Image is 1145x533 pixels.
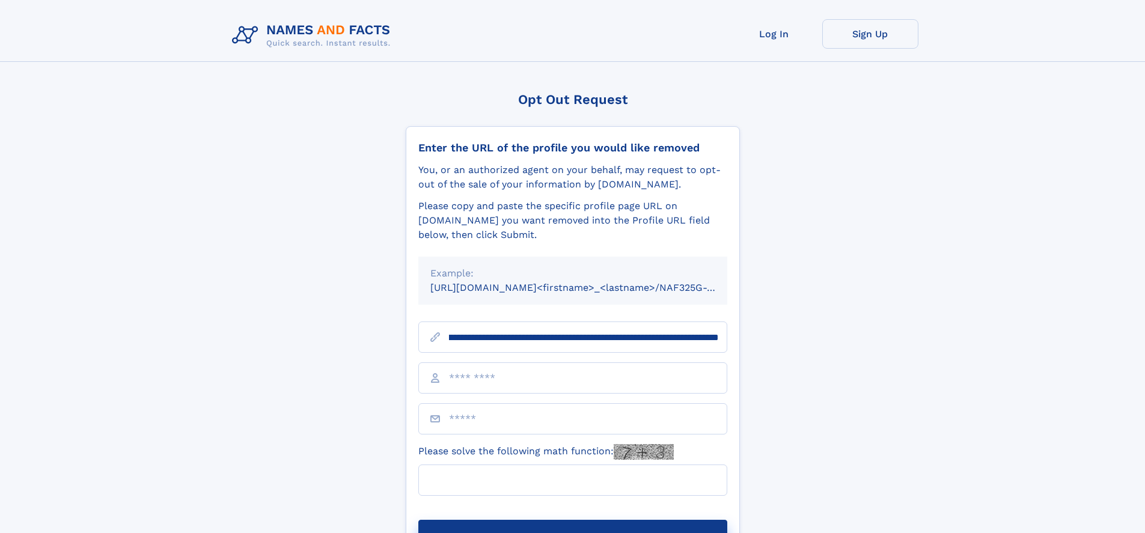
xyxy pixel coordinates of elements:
[406,92,740,107] div: Opt Out Request
[418,141,727,154] div: Enter the URL of the profile you would like removed
[822,19,918,49] a: Sign Up
[726,19,822,49] a: Log In
[430,282,750,293] small: [URL][DOMAIN_NAME]<firstname>_<lastname>/NAF325G-xxxxxxxx
[418,163,727,192] div: You, or an authorized agent on your behalf, may request to opt-out of the sale of your informatio...
[430,266,715,281] div: Example:
[418,444,674,460] label: Please solve the following math function:
[227,19,400,52] img: Logo Names and Facts
[418,199,727,242] div: Please copy and paste the specific profile page URL on [DOMAIN_NAME] you want removed into the Pr...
